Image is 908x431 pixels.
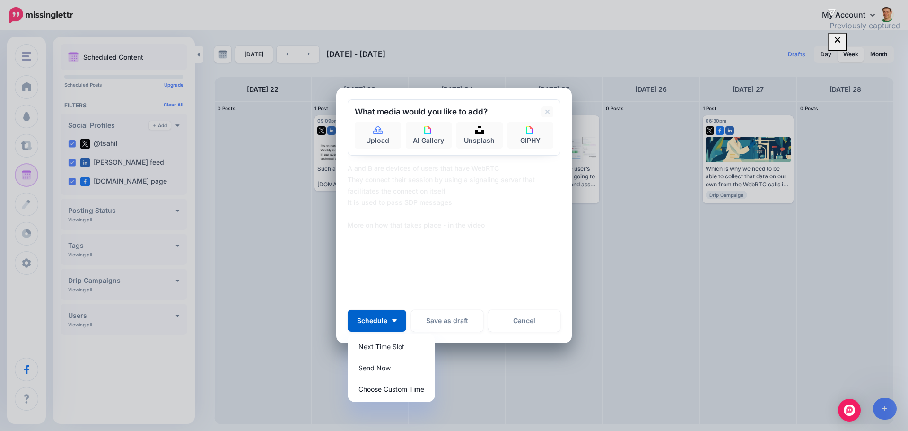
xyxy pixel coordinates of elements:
span: Schedule [357,317,387,324]
a: Upload [355,122,401,149]
a: GIPHY [507,122,554,149]
div: Schedule [348,334,435,402]
img: icon-unsplash-square.png [475,126,484,134]
a: Cancel [488,310,560,332]
a: Next Time Slot [351,337,431,356]
button: Save as draft [411,310,483,332]
img: icon-giphy-square.png [526,126,534,134]
button: Schedule [348,310,406,332]
img: arrow-down-white.png [392,319,397,322]
a: Unsplash [456,122,503,149]
h2: What media would you like to add? [355,108,488,116]
a: AI Gallery [406,122,452,149]
a: Choose Custom Time [351,380,431,398]
img: icon-giphy-square.png [424,126,433,134]
a: Send Now [351,359,431,377]
div: Open Intercom Messenger [838,399,861,422]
